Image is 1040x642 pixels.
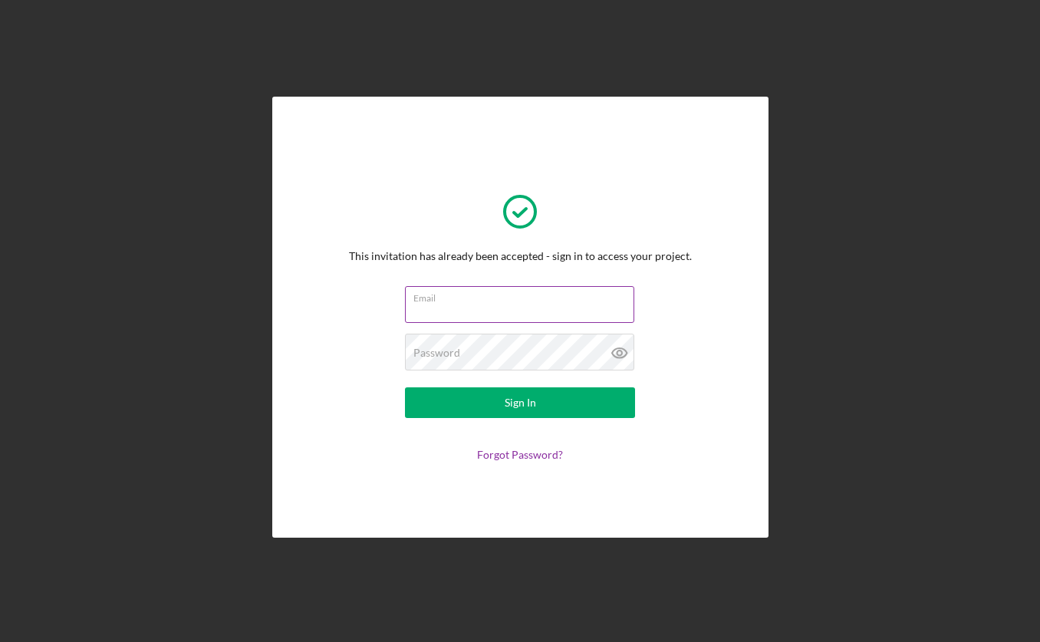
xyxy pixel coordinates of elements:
[413,347,460,359] label: Password
[413,287,634,304] label: Email
[349,250,692,262] div: This invitation has already been accepted - sign in to access your project.
[405,387,635,418] button: Sign In
[505,387,536,418] div: Sign In
[477,448,563,461] a: Forgot Password?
